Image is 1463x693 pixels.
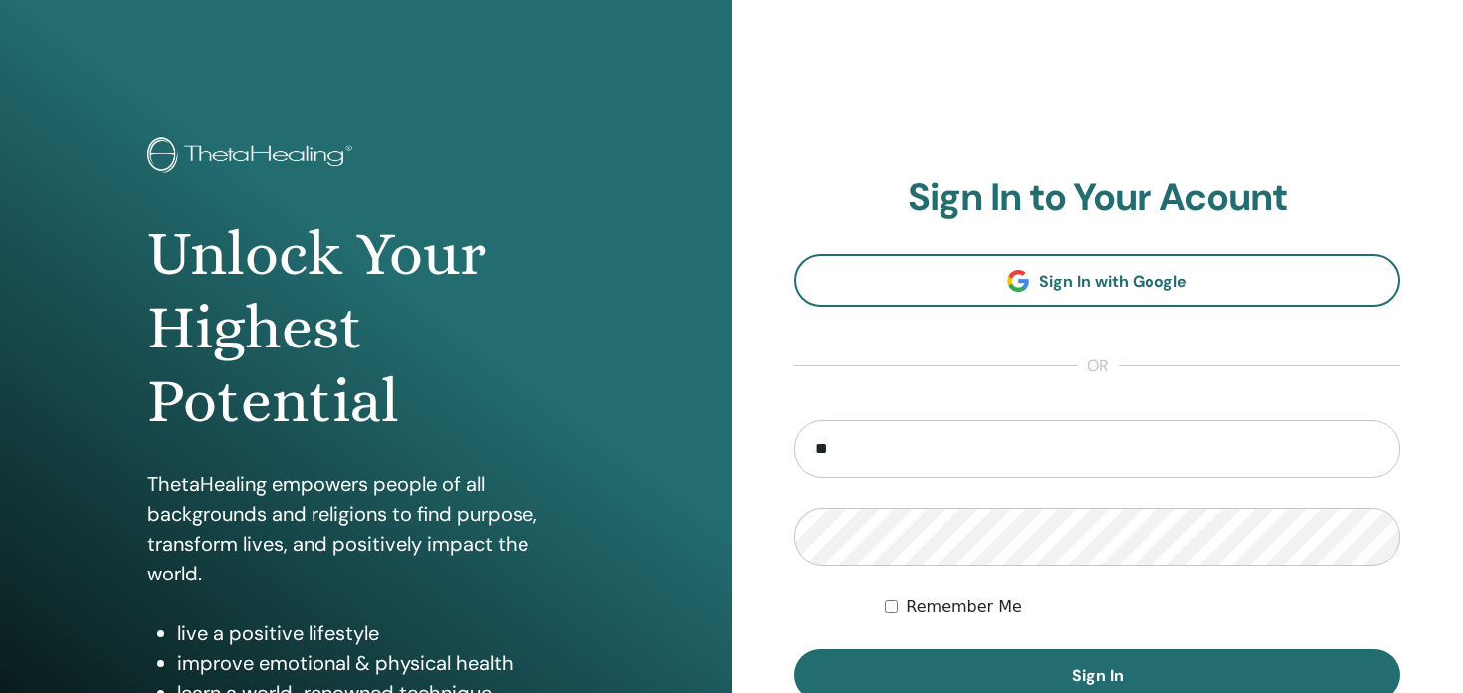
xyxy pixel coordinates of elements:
[794,175,1400,221] h2: Sign In to Your Acount
[885,595,1400,619] div: Keep me authenticated indefinitely or until I manually logout
[147,469,585,588] p: ThetaHealing empowers people of all backgrounds and religions to find purpose, transform lives, a...
[147,217,585,439] h1: Unlock Your Highest Potential
[177,648,585,678] li: improve emotional & physical health
[1039,271,1187,292] span: Sign In with Google
[794,254,1400,307] a: Sign In with Google
[1072,665,1124,686] span: Sign In
[1077,354,1119,378] span: or
[906,595,1022,619] label: Remember Me
[177,618,585,648] li: live a positive lifestyle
